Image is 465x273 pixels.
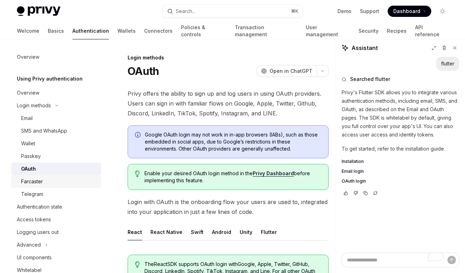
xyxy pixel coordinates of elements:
div: Email [21,114,33,122]
button: Android [212,224,231,240]
span: Searched flutter [350,76,390,83]
div: Login methods [128,54,329,61]
div: Overview [17,53,39,61]
a: UI components [11,251,101,264]
a: User management [306,23,350,39]
div: Access tokens [17,215,51,224]
div: Logging users out [17,228,59,236]
button: Swift [191,224,204,240]
button: Toggle dark mode [437,6,448,17]
span: Installation [342,159,364,164]
a: Support [360,8,379,15]
a: Email login [342,169,459,174]
a: Access tokens [11,213,101,226]
a: Email [11,112,101,125]
a: Passkey [11,150,101,163]
span: Enable your desired OAuth login method in the before implementing this feature. [144,170,321,184]
h5: Using Privy authentication [17,75,83,83]
span: Google OAuth login may not work in in-app browsers (IABs), such as those embedded in social apps,... [145,131,321,152]
div: Advanced [17,241,41,249]
span: Dashboard [393,8,420,15]
div: Authentication state [17,203,62,211]
div: flutter [441,60,454,67]
p: To get started, refer to the installation guide. [342,145,459,153]
div: Farcaster [21,177,43,186]
a: Demo [337,8,351,15]
a: Privy Dashboard [253,170,294,177]
div: Login methods [17,101,51,110]
a: SMS and WhatsApp [11,125,101,137]
a: Wallets [117,23,136,39]
div: Wallet [21,139,35,148]
a: Authentication [72,23,109,39]
textarea: To enrich screen reader interactions, please activate Accessibility in Grammarly extension settings [342,253,459,267]
span: Privy offers the ability to sign up and log users in using OAuth providers. Users can sign in wit... [128,89,329,118]
a: Dashboard [388,6,431,17]
span: Login with OAuth is the onboarding flow your users are used to, integrated into your application ... [128,197,329,217]
a: Connectors [144,23,173,39]
a: Logging users out [11,226,101,239]
span: OAuth login [342,178,366,184]
a: Overview [11,51,101,63]
a: Wallet [11,137,101,150]
a: Installation [342,159,459,164]
span: Email login [342,169,364,174]
a: Security [359,23,379,39]
a: Overview [11,87,101,99]
button: Send message [447,256,456,264]
svg: Info [135,132,142,139]
svg: Tip [135,171,140,177]
div: OAuth [21,165,36,173]
a: Authentication state [11,201,101,213]
button: React Native [150,224,182,240]
button: Searched flutter [342,76,459,83]
h1: OAuth [128,65,159,77]
div: Telegram [21,190,43,198]
a: API reference [415,23,448,39]
a: OAuth [11,163,101,175]
button: Search...⌘K [162,5,302,18]
button: Flutter [261,224,277,240]
a: OAuth login [342,178,459,184]
button: Open in ChatGPT [257,65,317,77]
div: SMS and WhatsApp [21,127,67,135]
button: Unity [240,224,252,240]
a: Transaction management [235,23,297,39]
div: Passkey [21,152,41,160]
a: Farcaster [11,175,101,188]
a: Telegram [11,188,101,201]
p: Privy's Flutter SDK allows you to integrate various authentication methods, including email, SMS,... [342,88,459,139]
div: UI components [17,253,52,262]
span: Open in ChatGPT [270,68,312,75]
div: Search... [176,7,195,15]
a: Welcome [17,23,39,39]
button: React [128,224,142,240]
a: Basics [48,23,64,39]
span: ⌘ K [291,8,298,14]
a: Policies & controls [181,23,226,39]
span: Assistant [351,44,378,52]
a: Recipes [387,23,407,39]
div: Overview [17,89,39,97]
img: light logo [17,6,60,16]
